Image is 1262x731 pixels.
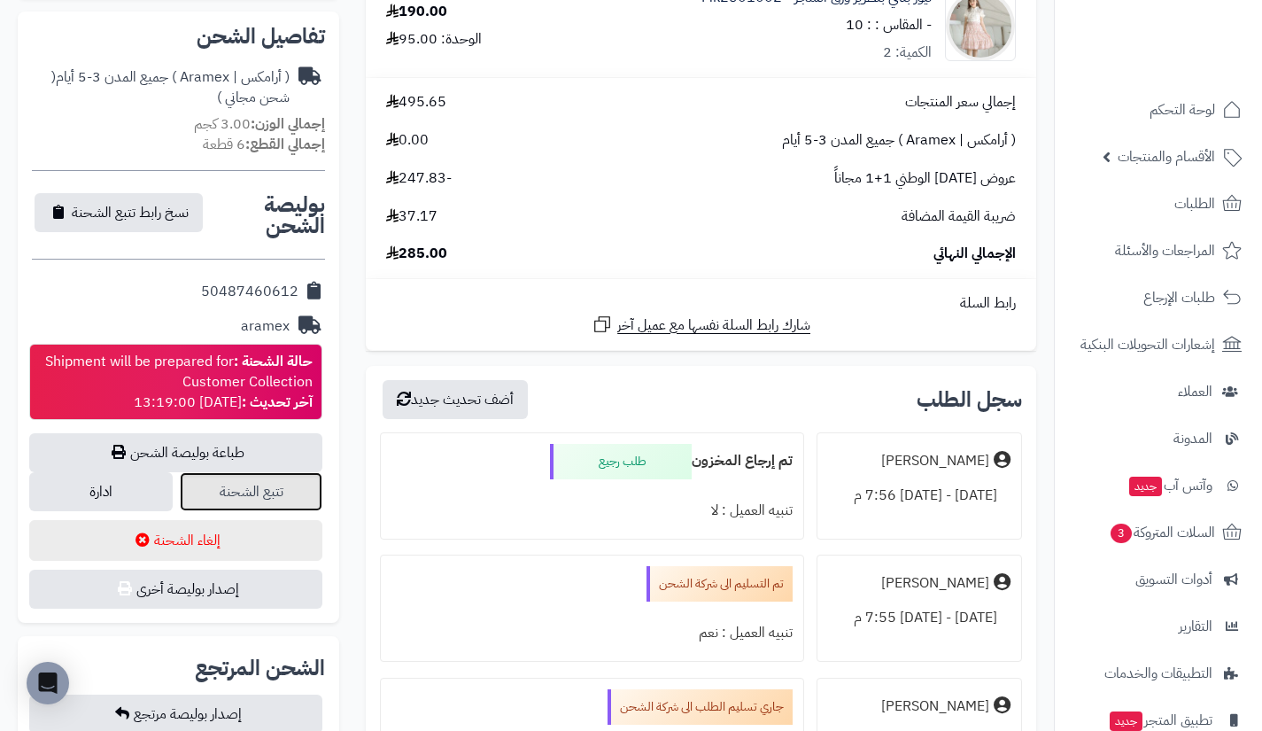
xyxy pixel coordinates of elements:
[386,168,452,189] span: -247.83
[1065,417,1251,460] a: المدونة
[933,244,1016,264] span: الإجمالي النهائي
[1065,89,1251,131] a: لوحة التحكم
[29,433,322,472] a: طباعة بوليصة الشحن
[251,113,325,135] strong: إجمالي الوزن:
[241,316,290,337] div: aramex
[1118,144,1215,169] span: الأقسام والمنتجات
[1109,520,1215,545] span: السلات المتروكة
[617,315,810,336] span: شارك رابط السلة نفسها مع عميل آخر
[195,657,325,679] h2: الشحن المرتجع
[1104,661,1212,686] span: التطبيقات والخدمات
[242,392,313,413] strong: آخر تحديث :
[201,282,298,302] div: 50487460612
[51,66,290,108] span: ( شحن مجاني )
[1179,614,1212,639] span: التقارير
[1178,379,1212,404] span: العملاء
[383,380,528,419] button: أضف تحديث جديد
[828,601,1010,635] div: [DATE] - [DATE] 7:55 م
[391,616,792,650] div: تنبيه العميل : نعم
[35,193,203,232] button: نسخ رابط تتبع الشحنة
[1150,97,1215,122] span: لوحة التحكم
[180,472,323,511] a: تتبع الشحنة
[550,444,692,479] div: طلب رجيع
[608,689,793,725] div: جاري تسليم الطلب الى شركة الشحن
[1065,183,1251,225] a: الطلبات
[1174,191,1215,216] span: الطلبات
[782,130,1016,151] span: ( أرامكس | Aramex ) جميع المدن 3-5 أيام
[883,43,932,63] div: الكمية: 2
[1110,712,1142,731] span: جديد
[386,2,447,22] div: 190.00
[592,314,810,336] a: شارك رابط السلة نفسها مع عميل آخر
[1129,477,1162,496] span: جديد
[1065,464,1251,507] a: وآتس آبجديد
[1065,605,1251,648] a: التقارير
[917,389,1022,410] h3: سجل الطلب
[1142,28,1245,66] img: logo-2.png
[1065,511,1251,554] a: السلات المتروكة3
[692,450,793,471] b: تم إرجاع المخزون
[29,570,322,609] button: إصدار بوليصة أخرى
[72,202,189,223] span: نسخ رابط تتبع الشحنة
[1110,523,1133,544] span: 3
[205,194,325,237] h2: بوليصة الشحن
[1173,426,1212,451] span: المدونة
[386,244,447,264] span: 285.00
[29,520,322,561] button: إلغاء الشحنة
[1065,323,1251,366] a: إشعارات التحويلات البنكية
[386,92,446,113] span: 495.65
[1143,285,1215,310] span: طلبات الإرجاع
[834,168,1016,189] span: عروض [DATE] الوطني 1+1 مجاناً
[1080,332,1215,357] span: إشعارات التحويلات البنكية
[391,494,792,528] div: تنبيه العميل : لا
[234,351,313,372] strong: حالة الشحنة :
[39,352,313,413] div: Shipment will be prepared for Customer Collection [DATE] 13:19:00
[881,451,989,471] div: [PERSON_NAME]
[32,26,325,47] h2: تفاصيل الشحن
[881,696,989,717] div: [PERSON_NAME]
[1065,276,1251,319] a: طلبات الإرجاع
[32,67,290,108] div: ( أرامكس | Aramex ) جميع المدن 3-5 أيام
[1065,558,1251,601] a: أدوات التسويق
[1135,567,1212,592] span: أدوات التسويق
[373,293,1029,314] div: رابط السلة
[646,566,793,602] div: تم التسليم الى شركة الشحن
[905,92,1016,113] span: إجمالي سعر المنتجات
[1115,238,1215,263] span: المراجعات والأسئلة
[203,134,325,155] small: 6 قطعة
[194,113,325,135] small: 3.00 كجم
[902,206,1016,227] span: ضريبة القيمة المضافة
[828,478,1010,513] div: [DATE] - [DATE] 7:56 م
[386,130,429,151] span: 0.00
[1065,229,1251,272] a: المراجعات والأسئلة
[386,206,437,227] span: 37.17
[1065,652,1251,695] a: التطبيقات والخدمات
[386,29,482,50] div: الوحدة: 95.00
[1127,473,1212,498] span: وآتس آب
[27,662,69,704] div: Open Intercom Messenger
[29,472,173,511] a: ادارة
[245,134,325,155] strong: إجمالي القطع:
[1065,370,1251,413] a: العملاء
[881,573,989,594] div: [PERSON_NAME]
[846,14,932,35] small: - المقاس : : 10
